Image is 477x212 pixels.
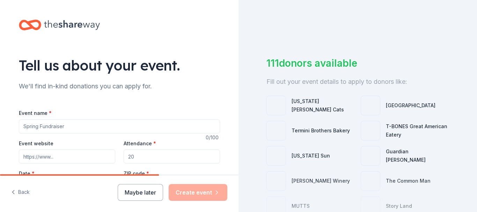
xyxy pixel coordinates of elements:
div: Tell us about your event. [19,56,220,75]
div: Termini Brothers Bakery [292,126,350,135]
label: Event website [19,140,53,147]
img: photo for T-BONES Great American Eatery [361,121,380,140]
div: Fill out your event details to apply to donors like: [266,76,449,87]
div: T-BONES Great American Eatery [386,122,449,139]
input: 20 [124,149,220,163]
button: Back [11,185,30,200]
label: Date [19,170,115,177]
div: Guardian [PERSON_NAME] [386,147,449,164]
div: [US_STATE] [PERSON_NAME] Cats [292,97,355,114]
input: https://www... [19,149,115,163]
div: We'll find in-kind donations you can apply for. [19,81,220,92]
img: photo for Loon Mountain Resort [361,96,380,115]
img: photo for Termini Brothers Bakery [267,121,286,140]
div: [US_STATE] Sun [292,152,330,160]
label: Attendance [124,140,156,147]
label: Event name [19,110,52,117]
button: Maybe later [118,184,163,201]
div: 111 donors available [266,56,449,71]
div: 0 /100 [206,133,220,142]
img: photo for New Hampshire Fisher Cats [267,96,286,115]
img: photo for Guardian Angel Device [361,146,380,165]
input: Spring Fundraiser [19,119,220,133]
label: ZIP code [124,170,149,177]
div: [GEOGRAPHIC_DATA] [386,101,435,110]
img: photo for Connecticut Sun [267,146,286,165]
